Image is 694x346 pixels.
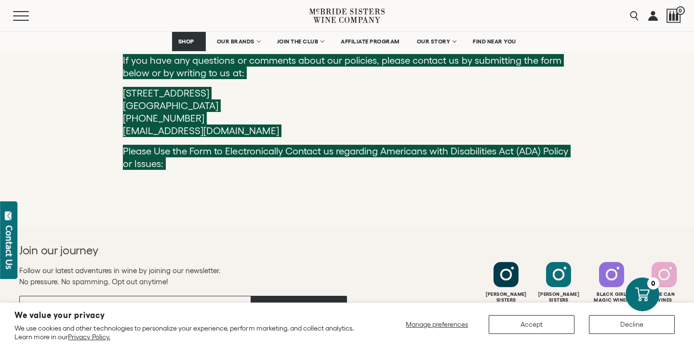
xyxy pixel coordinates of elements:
div: 0 [647,277,659,290]
p: Please Use the Form to Electronically Contact us regarding Americans with Disabilities Act (ADA) ... [123,145,571,170]
a: OUR BRANDS [211,32,266,51]
span: 0 [676,6,685,15]
div: She Can Wines [639,291,689,303]
span: SHOP [178,38,195,45]
a: SHOP [172,32,206,51]
span: JOIN THE CLUB [277,38,319,45]
button: Mobile Menu Trigger [13,11,48,21]
button: Accept [489,315,574,334]
div: Contact Us [4,225,14,269]
a: Follow SHE CAN Wines on Instagram She CanWines [639,262,689,303]
div: [PERSON_NAME] Sisters Collection [534,291,584,309]
span: AFFILIATE PROGRAM [341,38,400,45]
p: We use cookies and other technologies to personalize your experience, perform marketing, and coll... [14,324,367,341]
a: OUR STORY [411,32,462,51]
button: Subscribe [251,296,347,328]
p: If you have any questions or comments about our policies, please contact us by submitting the for... [123,54,571,79]
a: Follow Black Girl Magic Wines on Instagram Black GirlMagic Wines [587,262,637,303]
a: Follow McBride Sisters Collection on Instagram [PERSON_NAME] SistersCollection [534,262,584,309]
button: Decline [589,315,675,334]
span: OUR BRANDS [217,38,254,45]
input: Email [19,296,251,328]
span: FIND NEAR YOU [473,38,516,45]
a: AFFILIATE PROGRAM [334,32,406,51]
h2: Join our journey [19,243,314,258]
a: Privacy Policy. [68,333,110,341]
p: Follow our latest adventures in wine by joining our newsletter. No pressure. No spamming. Opt out... [19,265,347,287]
div: [PERSON_NAME] Sisters [481,291,531,303]
a: [EMAIL_ADDRESS][DOMAIN_NAME] [123,125,279,137]
a: JOIN THE CLUB [271,32,330,51]
a: FIND NEAR YOU [467,32,522,51]
a: Follow McBride Sisters on Instagram [PERSON_NAME]Sisters [481,262,531,303]
div: Black Girl Magic Wines [587,291,637,303]
p: [STREET_ADDRESS] [GEOGRAPHIC_DATA] [PHONE_NUMBER] [123,87,571,137]
span: OUR STORY [417,38,451,45]
button: Manage preferences [400,315,474,334]
h2: We value your privacy [14,311,367,319]
span: Manage preferences [406,320,468,328]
